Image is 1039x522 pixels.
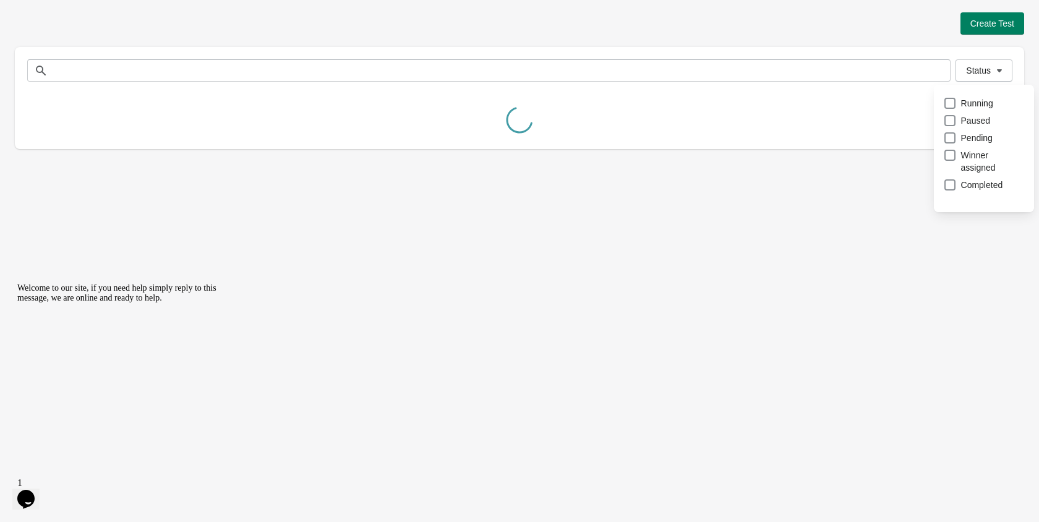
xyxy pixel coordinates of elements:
span: Completed [961,179,1003,191]
iframe: chat widget [12,278,235,466]
div: Welcome to our site, if you need help simply reply to this message, we are online and ready to help. [5,5,228,25]
span: Running [961,97,993,109]
span: Winner assigned [961,149,1024,174]
span: Welcome to our site, if you need help simply reply to this message, we are online and ready to help. [5,5,204,24]
span: Create Test [970,19,1014,28]
span: Status [966,66,991,75]
span: Pending [961,132,993,144]
button: Create Test [960,12,1024,35]
button: Status [956,59,1012,82]
iframe: chat widget [12,473,52,510]
span: Paused [961,114,990,127]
